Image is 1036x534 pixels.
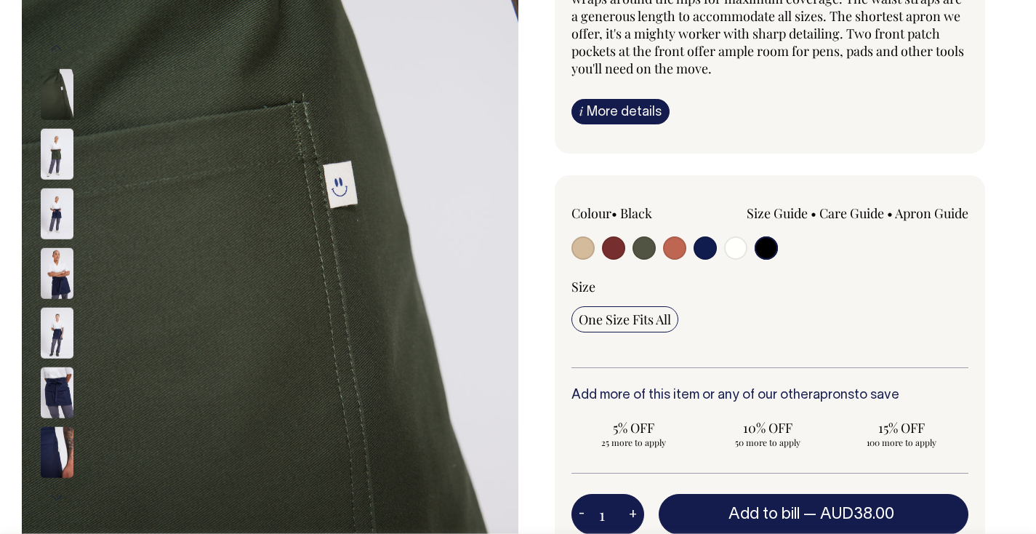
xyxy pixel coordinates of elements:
[571,388,969,403] h6: Add more of this item or any of our other to save
[41,367,73,418] img: dark-navy
[46,32,68,65] button: Previous
[41,188,73,239] img: dark-navy
[712,419,823,437] span: 10% OFF
[895,204,968,222] a: Apron Guide
[571,415,696,453] input: 5% OFF 25 more to apply
[41,128,73,179] img: olive
[728,507,800,522] span: Add to bill
[839,415,964,453] input: 15% OFF 100 more to apply
[622,500,644,529] button: +
[579,311,671,328] span: One Size Fits All
[579,103,583,119] span: i
[819,204,884,222] a: Care Guide
[571,306,678,332] input: One Size Fits All
[46,482,68,514] button: Next
[705,415,830,453] input: 10% OFF 50 more to apply
[887,204,893,222] span: •
[712,437,823,448] span: 50 more to apply
[846,437,957,448] span: 100 more to apply
[620,204,652,222] label: Black
[811,204,816,222] span: •
[41,307,73,358] img: dark-navy
[747,204,808,222] a: Size Guide
[611,204,617,222] span: •
[41,247,73,298] img: dark-navy
[571,204,731,222] div: Colour
[813,389,854,402] a: aprons
[571,500,592,529] button: -
[41,426,73,477] img: dark-navy
[803,507,898,522] span: —
[579,419,689,437] span: 5% OFF
[41,68,73,119] img: olive
[571,278,969,295] div: Size
[820,507,894,522] span: AUD38.00
[579,437,689,448] span: 25 more to apply
[846,419,957,437] span: 15% OFF
[571,99,670,124] a: iMore details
